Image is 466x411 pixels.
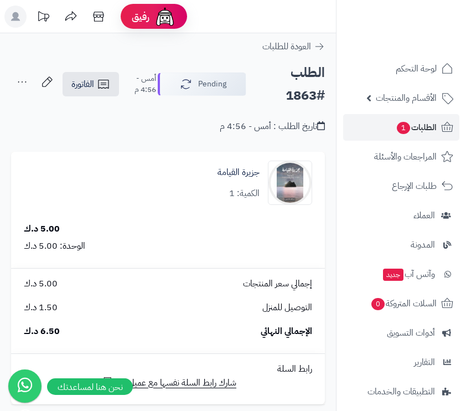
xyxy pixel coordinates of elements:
span: العودة للطلبات [262,40,311,53]
span: 6.50 د.ك [24,325,60,338]
span: جديد [383,269,403,281]
div: الكمية: 1 [229,187,260,200]
span: إجمالي سعر المنتجات [243,278,312,290]
a: الطلبات1 [343,114,459,141]
span: الإجمالي النهائي [261,325,312,338]
a: المراجعات والأسئلة [343,143,459,170]
a: التقارير [343,349,459,376]
a: السلات المتروكة0 [343,290,459,317]
span: أدوات التسويق [387,325,435,341]
a: جزيرة القيامة [218,166,260,179]
a: شارك رابط السلة نفسها مع عميل آخر [100,376,236,389]
a: المدونة [343,232,459,258]
a: العملاء [343,202,459,229]
span: الطلبات [396,120,437,135]
div: رابط السلة [15,363,320,376]
span: 5.00 د.ك [24,278,58,290]
span: الفاتورة [71,78,94,91]
span: طلبات الإرجاع [392,178,437,194]
span: وآتس آب [382,266,435,282]
img: logo-2.png [391,8,455,32]
span: 1.50 د.ك [24,301,58,314]
span: التطبيقات والخدمات [367,384,435,399]
span: التقارير [414,355,435,370]
span: المدونة [411,237,435,253]
span: الأقسام والمنتجات [376,90,437,106]
a: التطبيقات والخدمات [343,378,459,405]
span: السلات المتروكة [370,296,437,311]
span: العملاء [413,208,435,223]
a: أدوات التسويق [343,320,459,346]
span: لوحة التحكم [396,61,437,76]
a: الفاتورة [63,72,119,96]
a: العودة للطلبات [262,40,325,53]
span: 1 [397,122,410,134]
span: التوصيل للمنزل [262,301,312,314]
img: %20%D8%A7%D9%84%D9%82%D9%8A%D8%A7%D9%85%D8%A9-90x90.jpg [268,161,312,205]
a: وآتس آبجديد [343,261,459,287]
span: 0 [371,298,385,310]
span: شارك رابط السلة نفسها مع عميل آخر [116,377,236,389]
a: تحديثات المنصة [29,6,57,30]
div: الوحدة: 5.00 د.ك [24,240,85,253]
a: طلبات الإرجاع [343,173,459,199]
a: لوحة التحكم [343,55,459,82]
button: Pending [158,73,246,96]
div: تاريخ الطلب : أمس - 4:56 م [220,120,325,133]
div: 5.00 د.ك [24,223,60,235]
span: المراجعات والأسئلة [374,149,437,165]
h2: الطلب #1863 [258,61,325,107]
img: ai-face.png [154,6,176,28]
span: رفيق [132,10,149,23]
small: أمس - 4:56 م [131,73,156,95]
